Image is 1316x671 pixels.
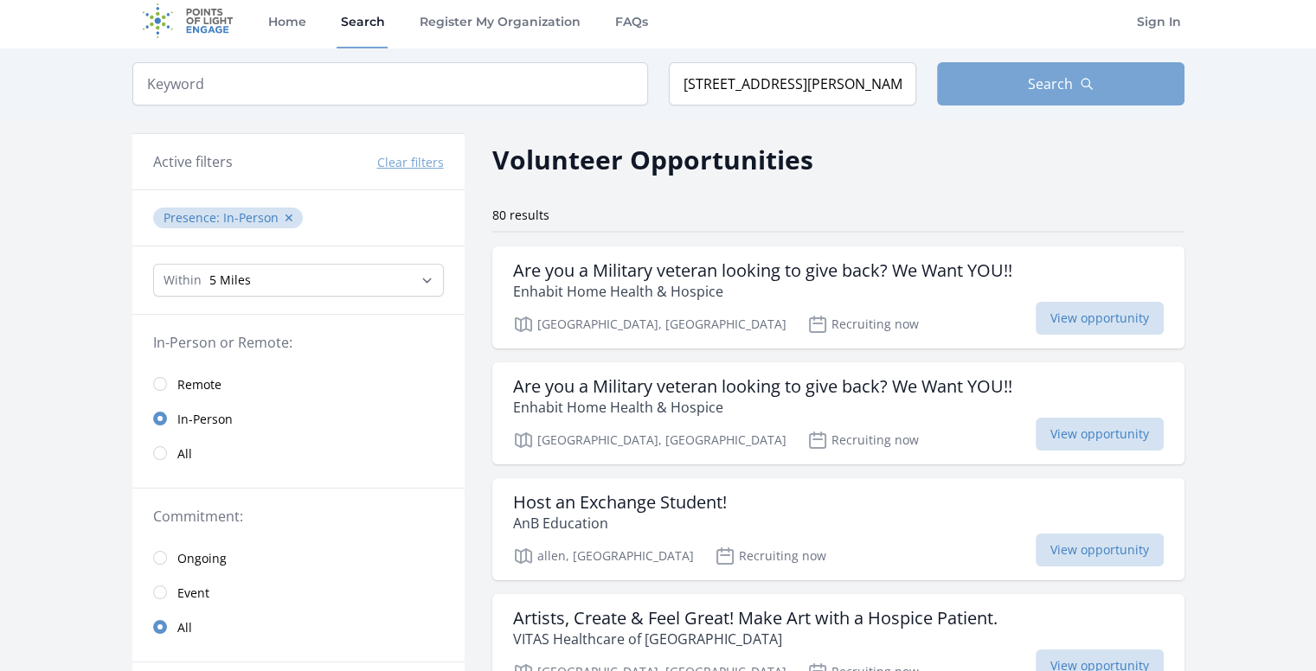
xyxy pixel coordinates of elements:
p: Recruiting now [807,314,919,335]
input: Keyword [132,62,648,105]
a: Are you a Military veteran looking to give back? We Want YOU!! Enhabit Home Health & Hospice [GEO... [492,246,1184,348]
span: View opportunity [1036,534,1164,566]
a: Remote [132,367,465,401]
legend: In-Person or Remote: [153,332,444,353]
span: In-Person [177,411,233,428]
p: Recruiting now [807,430,919,451]
button: ✕ [284,209,294,227]
span: Search [1028,73,1073,94]
span: Ongoing [177,550,227,567]
button: Search [937,62,1184,105]
span: 80 results [492,207,549,223]
span: Event [177,585,209,602]
legend: Commitment: [153,506,444,527]
span: Presence : [164,209,223,226]
p: Enhabit Home Health & Hospice [513,281,1012,302]
p: Recruiting now [715,546,826,566]
span: View opportunity [1036,418,1164,451]
p: [GEOGRAPHIC_DATA], [GEOGRAPHIC_DATA] [513,314,786,335]
a: In-Person [132,401,465,436]
h3: Active filters [153,151,233,172]
p: VITAS Healthcare of [GEOGRAPHIC_DATA] [513,629,998,649]
h2: Volunteer Opportunities [492,140,813,179]
p: Enhabit Home Health & Hospice [513,397,1012,418]
p: allen, [GEOGRAPHIC_DATA] [513,546,694,566]
input: Location [669,62,916,105]
a: Host an Exchange Student! AnB Education allen, [GEOGRAPHIC_DATA] Recruiting now View opportunity [492,478,1184,580]
select: Search Radius [153,264,444,297]
a: All [132,610,465,644]
h3: Artists, Create & Feel Great! Make Art with a Hospice Patient. [513,608,998,629]
a: Are you a Military veteran looking to give back? We Want YOU!! Enhabit Home Health & Hospice [GEO... [492,362,1184,464]
a: All [132,436,465,470]
a: Ongoing [132,540,465,575]
p: AnB Education [513,513,727,534]
span: In-Person [223,209,279,226]
span: View opportunity [1036,302,1164,335]
h3: Are you a Military veteran looking to give back? We Want YOU!! [513,376,1012,397]
h3: Host an Exchange Student! [513,492,727,513]
h3: Are you a Military veteran looking to give back? We Want YOU!! [513,260,1012,281]
span: All [177,445,192,463]
span: All [177,619,192,636]
a: Event [132,575,465,610]
button: Clear filters [377,154,444,171]
span: Remote [177,376,221,393]
p: [GEOGRAPHIC_DATA], [GEOGRAPHIC_DATA] [513,430,786,451]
